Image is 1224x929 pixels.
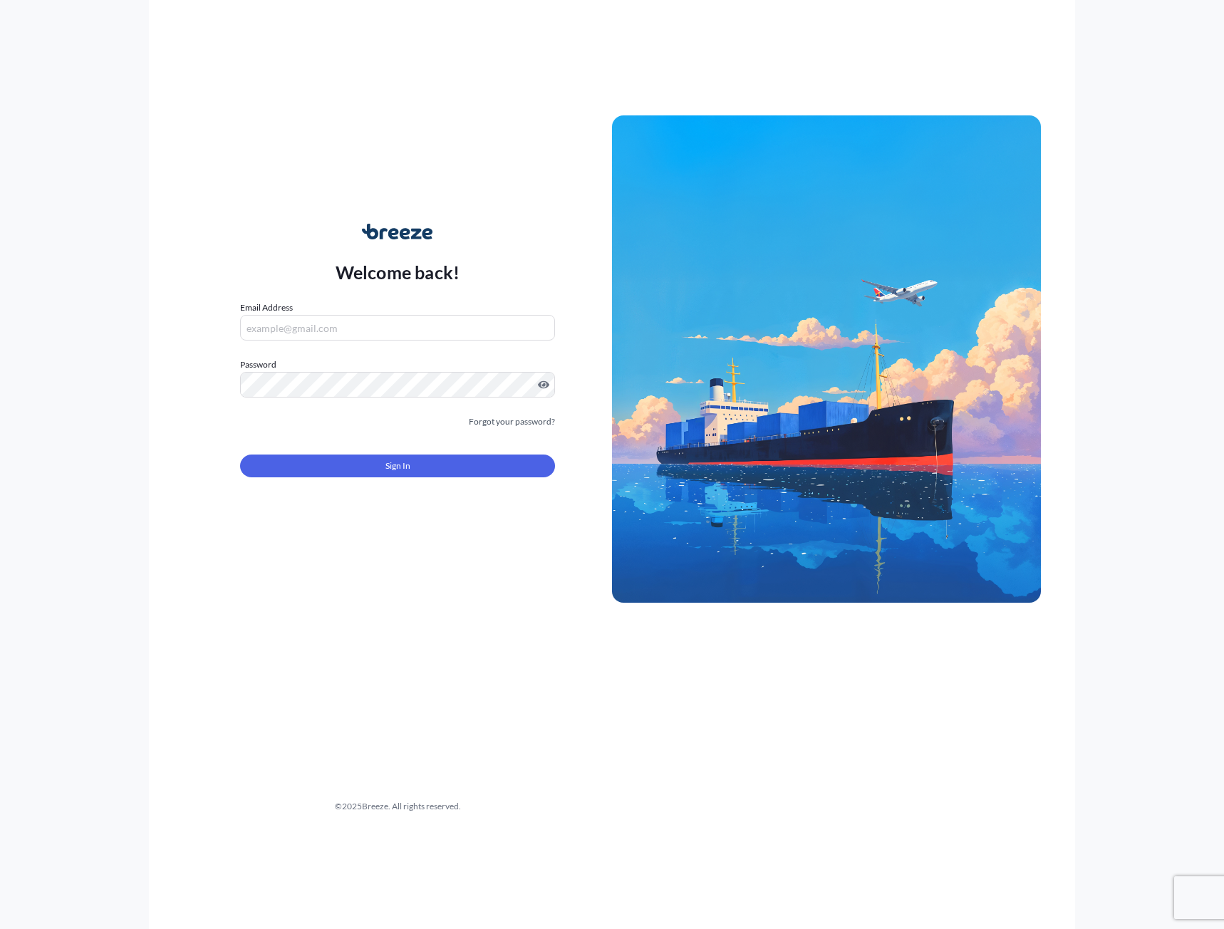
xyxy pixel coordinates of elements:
label: Email Address [240,301,293,315]
input: example@gmail.com [240,315,555,341]
img: Ship illustration [612,115,1041,603]
div: © 2025 Breeze. All rights reserved. [183,799,612,814]
span: Sign In [385,459,410,473]
button: Sign In [240,455,555,477]
p: Welcome back! [336,261,460,284]
label: Password [240,358,555,372]
a: Forgot your password? [469,415,555,429]
button: Show password [538,379,549,390]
